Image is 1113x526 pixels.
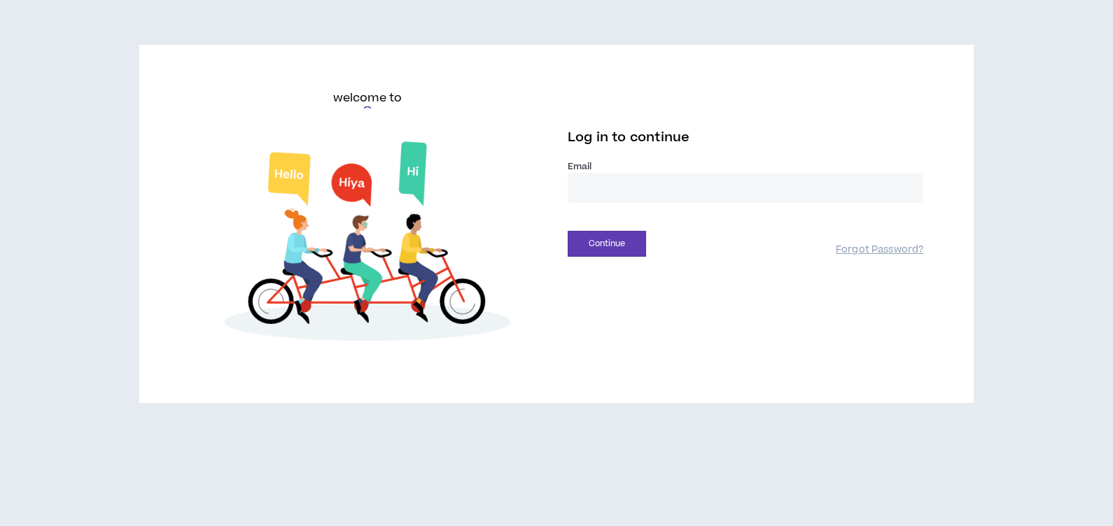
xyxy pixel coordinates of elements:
[836,243,923,257] a: Forgot Password?
[333,90,402,106] h6: welcome to
[568,231,646,257] button: Continue
[568,160,923,173] label: Email
[190,130,545,358] img: Welcome to Wripple
[568,129,689,146] span: Log in to continue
